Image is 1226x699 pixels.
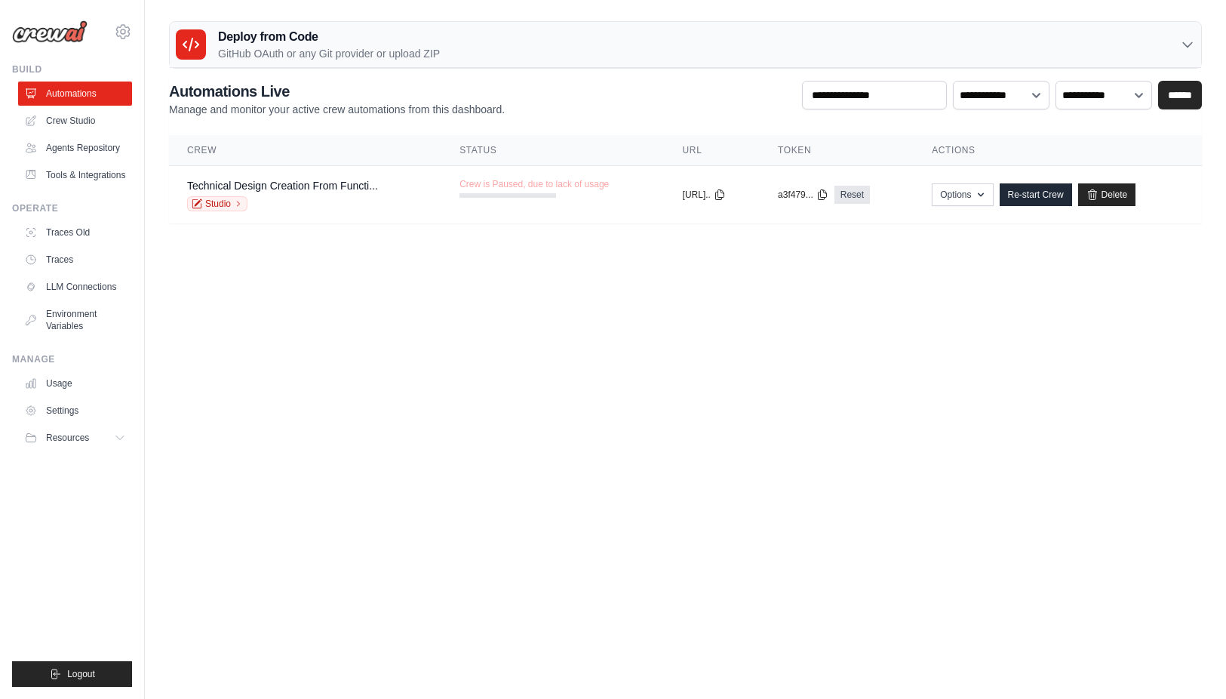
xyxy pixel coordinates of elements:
button: Logout [12,661,132,687]
a: Re-start Crew [1000,183,1072,206]
th: Token [760,135,914,166]
img: Logo [12,20,88,43]
p: GitHub OAuth or any Git provider or upload ZIP [218,46,440,61]
a: Automations [18,82,132,106]
a: Traces [18,248,132,272]
a: Technical Design Creation From Functi... [187,180,378,192]
span: Resources [46,432,89,444]
div: Manage [12,353,132,365]
div: Build [12,63,132,75]
button: Options [932,183,993,206]
span: Logout [67,668,95,680]
span: Crew is Paused, due to lack of usage [459,178,609,190]
a: Tools & Integrations [18,163,132,187]
a: Studio [187,196,247,211]
th: Status [441,135,664,166]
button: a3f479... [778,189,828,201]
h2: Automations Live [169,81,505,102]
a: Reset [834,186,870,204]
a: Settings [18,399,132,423]
a: Delete [1078,183,1136,206]
p: Manage and monitor your active crew automations from this dashboard. [169,102,505,117]
a: Usage [18,371,132,396]
th: Actions [914,135,1202,166]
a: Traces Old [18,220,132,245]
button: Resources [18,426,132,450]
a: Environment Variables [18,302,132,338]
h3: Deploy from Code [218,28,440,46]
iframe: Chat Widget [1151,627,1226,699]
th: URL [665,135,760,166]
a: LLM Connections [18,275,132,299]
div: Operate [12,202,132,214]
th: Crew [169,135,441,166]
a: Crew Studio [18,109,132,133]
a: Agents Repository [18,136,132,160]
